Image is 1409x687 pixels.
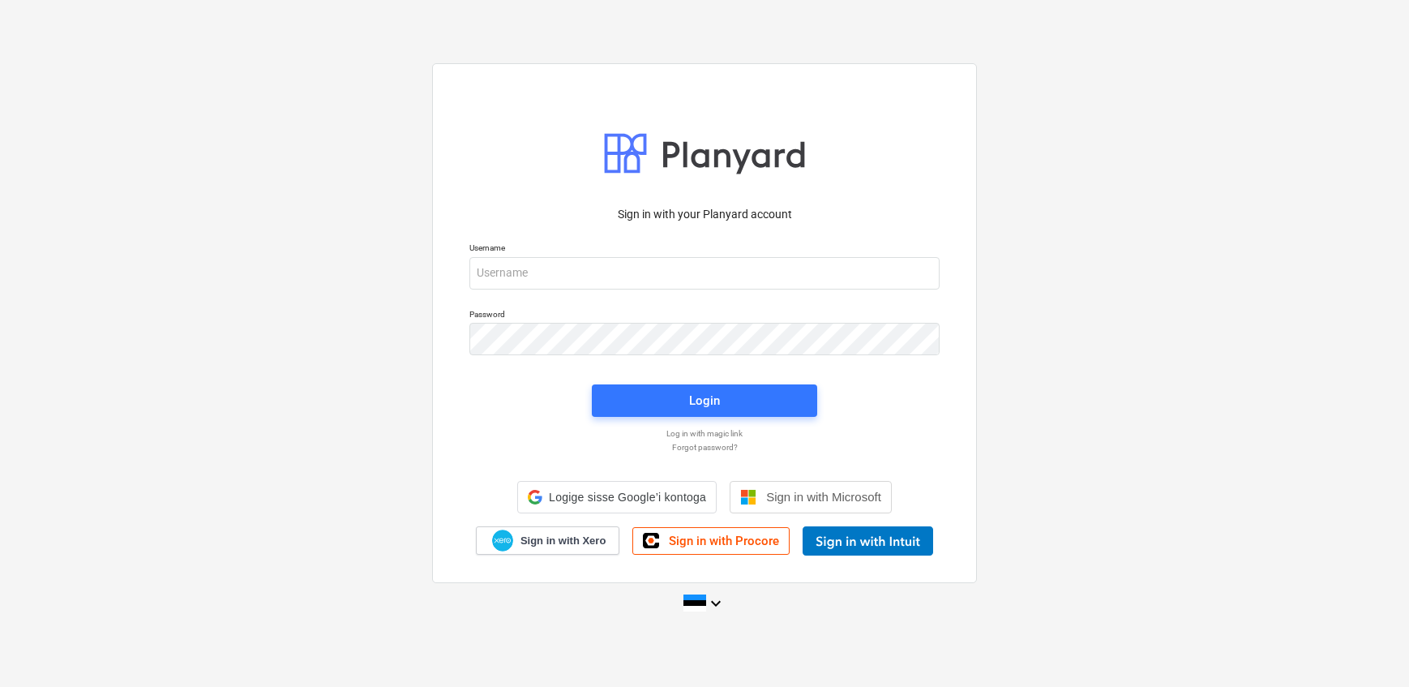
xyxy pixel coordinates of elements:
a: Sign in with Xero [476,526,620,555]
img: Xero logo [492,530,513,552]
span: Sign in with Microsoft [766,490,881,504]
a: Forgot password? [461,442,948,453]
span: Sign in with Xero [520,534,606,548]
span: Logige sisse Google’i kontoga [549,491,706,504]
div: Login [689,390,720,411]
img: Microsoft logo [740,489,756,505]
a: Log in with magic link [461,428,948,439]
span: Sign in with Procore [669,534,779,548]
input: Username [469,257,940,290]
p: Sign in with your Planyard account [469,206,940,223]
p: Password [469,309,940,323]
button: Login [592,384,817,417]
i: keyboard_arrow_down [706,594,726,613]
div: Logige sisse Google’i kontoga [517,481,717,513]
a: Sign in with Procore [632,527,790,555]
p: Username [469,243,940,256]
